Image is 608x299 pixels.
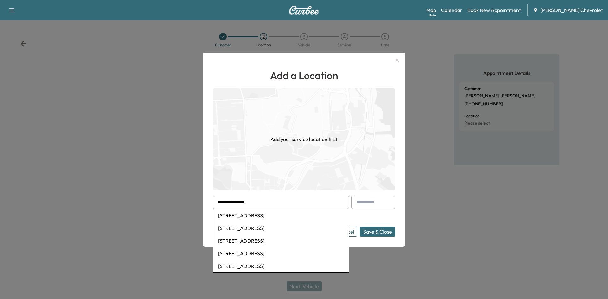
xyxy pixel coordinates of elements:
[213,234,349,247] li: [STREET_ADDRESS]
[213,68,395,83] h1: Add a Location
[213,88,395,190] img: empty-map-CL6vilOE.png
[213,222,349,234] li: [STREET_ADDRESS]
[289,6,319,15] img: Curbee Logo
[441,6,462,14] a: Calendar
[360,227,395,237] button: Save & Close
[270,135,338,143] h1: Add your service location first
[213,260,349,272] li: [STREET_ADDRESS]
[426,6,436,14] a: MapBeta
[213,247,349,260] li: [STREET_ADDRESS]
[429,13,436,18] div: Beta
[213,209,349,222] li: [STREET_ADDRESS]
[467,6,521,14] a: Book New Appointment
[541,6,603,14] span: [PERSON_NAME] Chevrolet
